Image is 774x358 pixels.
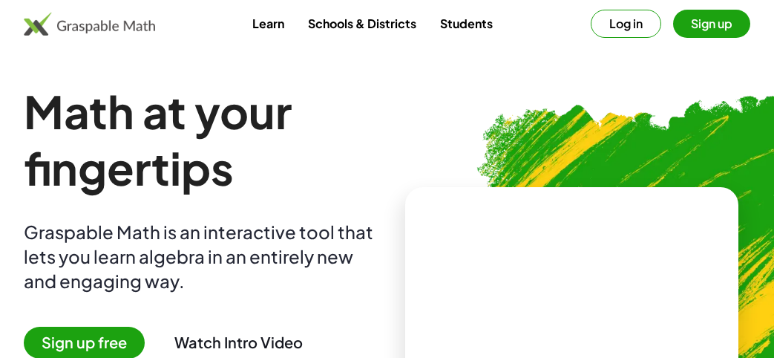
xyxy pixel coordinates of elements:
button: Log in [591,10,661,38]
a: Schools & Districts [296,10,428,37]
button: Sign up [673,10,750,38]
video: What is this? This is dynamic math notation. Dynamic math notation plays a central role in how Gr... [460,230,683,341]
a: Learn [240,10,296,37]
a: Students [428,10,505,37]
div: Graspable Math is an interactive tool that lets you learn algebra in an entirely new and engaging... [24,220,380,293]
button: Watch Intro Video [174,333,303,352]
h1: Math at your fingertips [24,83,387,196]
